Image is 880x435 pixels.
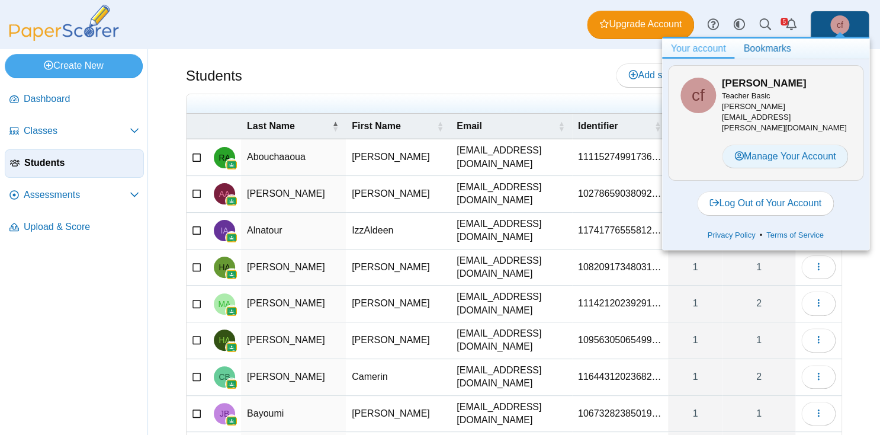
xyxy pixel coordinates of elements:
td: [PERSON_NAME] [241,322,346,359]
a: 1 [668,286,722,322]
td: [PERSON_NAME] [241,286,346,322]
span: 106732823850197775819 [578,408,661,418]
td: [EMAIL_ADDRESS][DOMAIN_NAME] [451,176,572,213]
span: 102786590380924835998 [578,188,661,199]
img: googleClassroom-logo.png [226,232,237,244]
span: First Name [352,121,401,131]
img: googleClassroom-logo.png [226,268,237,280]
td: IzzAldeen [346,213,451,250]
div: [PERSON_NAME][EMAIL_ADDRESS][PERSON_NAME][DOMAIN_NAME] [722,91,851,134]
td: Camerin [346,359,451,396]
span: 108209173480315742372 [578,262,661,272]
td: Bayoumi [241,396,346,433]
a: Privacy Policy [703,229,759,241]
a: Manage Your Account [722,145,849,168]
a: chrystal fanelli [810,11,869,39]
span: First Name : Activate to sort [436,114,444,139]
a: 1 [668,359,722,395]
td: [PERSON_NAME] [241,250,346,286]
a: 1 [668,396,722,432]
span: Email [457,121,482,131]
a: 2 [722,286,795,322]
a: 1 [722,396,795,432]
span: Email : Activate to sort [558,114,565,139]
img: googleClassroom-logo.png [226,378,237,390]
span: Assessments [24,188,130,201]
div: • [668,226,863,244]
img: googleClassroom-logo.png [226,341,237,353]
td: [EMAIL_ADDRESS][DOMAIN_NAME] [451,250,572,286]
td: [PERSON_NAME] [346,396,451,433]
span: Jana Bayoumi [220,410,229,418]
img: googleClassroom-logo.png [226,159,237,171]
a: Upgrade Account [587,11,694,39]
a: 1 [722,322,795,359]
span: Identifier : Activate to sort [654,114,661,139]
a: Classes [5,117,144,146]
img: PaperScorer [5,5,123,41]
td: [PERSON_NAME] [346,286,451,322]
td: [EMAIL_ADDRESS][DOMAIN_NAME] [451,213,572,250]
td: Abouchaaoua [241,139,346,176]
td: [PERSON_NAME] [346,322,451,359]
td: [PERSON_NAME] [241,359,346,396]
span: Mohammad Awwad [219,300,231,308]
a: 1 [722,250,795,286]
span: Upload & Score [24,220,139,234]
span: Identifier [578,121,618,131]
td: [EMAIL_ADDRESS][DOMAIN_NAME] [451,359,572,396]
span: Teacher Basic [722,91,770,100]
a: Alerts [778,12,804,38]
a: Create New [5,54,143,78]
span: 117417765558122975140 [578,225,661,235]
td: [PERSON_NAME] [346,139,451,176]
span: Upgrade Account [599,18,682,31]
span: 111152749917362694436 [578,152,661,162]
span: Last Name [247,121,295,131]
span: 116443120236829356141 [578,372,661,382]
img: googleClassroom-logo.png [226,195,237,207]
span: Students [24,156,139,169]
a: Upload & Score [5,213,144,242]
td: [PERSON_NAME] [241,176,346,213]
img: googleClassroom-logo.png [226,305,237,317]
span: 109563050654995500537 [578,335,661,345]
span: Rita Abouchaaoua [219,153,230,162]
a: Assessments [5,181,144,210]
td: [EMAIL_ADDRESS][DOMAIN_NAME] [451,286,572,322]
span: Last Name : Activate to invert sorting [332,114,339,139]
span: Classes [24,124,130,137]
span: chrystal fanelli [692,87,705,104]
a: Bookmarks [734,39,799,59]
img: googleClassroom-logo.png [226,415,237,427]
a: Log Out of Your Account [697,191,834,215]
td: Alnatour [241,213,346,250]
span: Hudson Axelrod [219,336,230,344]
td: [PERSON_NAME] [346,250,451,286]
a: PaperScorer [5,33,123,43]
a: Students [5,149,144,178]
a: 1 [668,322,722,359]
a: 2 [722,359,795,395]
span: Camerin Barnes [219,373,230,381]
a: Add student [616,63,701,87]
a: Terms of Service [762,229,828,241]
span: Aaron Abraham [219,190,230,198]
span: Dashboard [24,92,139,105]
span: Heidy Alvarez-Hernandez [219,263,230,271]
span: 111421202392917416181 [578,298,661,308]
span: chrystal fanelli [837,21,843,29]
a: 1 [668,250,722,286]
a: Dashboard [5,85,144,114]
td: [PERSON_NAME] [346,176,451,213]
h1: Students [186,66,242,86]
span: chrystal fanelli [680,78,716,113]
span: IzzAldeen Alnatour [220,226,228,235]
span: chrystal fanelli [830,15,849,34]
td: [EMAIL_ADDRESS][DOMAIN_NAME] [451,396,572,433]
span: Add student [628,70,688,80]
td: [EMAIL_ADDRESS][DOMAIN_NAME] [451,139,572,176]
h3: [PERSON_NAME] [722,76,851,91]
a: Your account [662,39,735,59]
td: [EMAIL_ADDRESS][DOMAIN_NAME] [451,322,572,359]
